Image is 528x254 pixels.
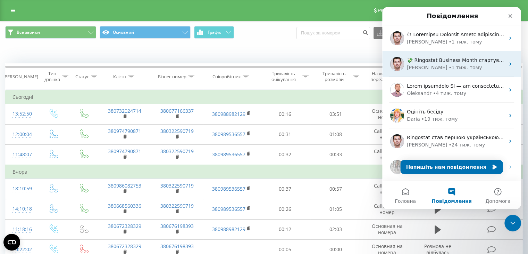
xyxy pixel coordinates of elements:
img: Profile image for Olena [8,153,22,167]
img: Profile image for Daria [8,102,22,116]
a: 380668560336 [108,203,141,209]
button: Напишіть нам повідомлення [18,153,121,167]
button: Повідомлення [46,174,92,202]
a: 380989536557 [212,151,245,158]
span: Все звонки [17,30,40,35]
td: 01:08 [310,124,361,144]
div: 13:52:50 [12,107,31,121]
a: 380989536557 [212,206,245,212]
div: Daria [25,109,38,116]
a: 380322590719 [160,203,194,209]
div: Співробітник [212,74,241,80]
td: 01:05 [310,199,361,219]
button: Основний [100,26,191,39]
td: Основная на номера [361,219,413,239]
button: Open CMP widget [3,234,20,251]
a: 380672328329 [108,223,141,229]
button: Допомога [93,174,139,202]
button: Експорт [374,27,411,39]
span: Реферальна програма [378,8,429,13]
div: [PERSON_NAME] [25,57,65,64]
div: Тривалість очікування [266,71,301,82]
a: 380322590719 [160,182,194,189]
a: 380986082753 [108,182,141,189]
div: • 1 тиж. тому [66,57,100,64]
td: Callback на номер [361,199,413,219]
td: Вчора [6,165,523,179]
div: • 19 тиж. тому [39,109,76,116]
iframe: Intercom live chat [382,7,521,209]
iframe: Intercom live chat [504,215,521,231]
div: • 24 тиж. тому [66,134,103,142]
img: Profile image for Eugene [8,127,22,141]
td: 00:32 [260,144,310,165]
a: 380676198393 [160,243,194,249]
div: Тривалість розмови [317,71,351,82]
a: 380989536557 [212,185,245,192]
button: Графік [194,26,234,39]
td: 00:31 [260,124,310,144]
a: 380988982129 [212,226,245,232]
td: 00:12 [260,219,310,239]
td: 02:03 [310,219,361,239]
div: 11:18:16 [12,223,31,236]
span: Оцініть бесіду [25,102,61,108]
a: 380989536557 [212,131,245,137]
div: 14:10:18 [12,202,31,216]
div: • 4 тиж. тому [51,83,84,90]
span: Повідомлення [49,192,89,197]
a: 380677166337 [160,108,194,114]
button: Все звонки [5,26,96,39]
div: [PERSON_NAME] [25,134,65,142]
a: 380988982129 [212,111,245,117]
a: 380672328329 [108,243,141,249]
div: Статус [75,74,89,80]
td: 00:37 [260,179,310,199]
div: Клієнт [113,74,126,80]
span: Допомога [103,192,128,197]
img: Profile image for Oleksandr [8,76,22,90]
td: 00:26 [260,199,310,219]
span: Графік [208,30,221,35]
td: 03:51 [310,104,361,124]
a: 380676198393 [160,223,194,229]
td: 00:33 [310,144,361,165]
a: 380322590719 [160,128,194,134]
div: Oleksandr [25,83,49,90]
span: Головна [12,192,34,197]
a: 380974790871 [108,128,141,134]
td: Callback на номер [361,144,413,165]
div: Бізнес номер [158,74,186,80]
td: 00:57 [310,179,361,199]
div: 18:10:59 [12,182,31,196]
a: 380322590719 [160,148,194,154]
a: 380732024714 [108,108,141,114]
div: 11:48:07 [12,148,31,161]
div: Тип дзвінка [44,71,60,82]
a: 380974790871 [108,148,141,154]
td: Callback на номер [361,124,413,144]
td: Сьогодні [6,90,523,104]
td: 00:16 [260,104,310,124]
div: Назва схеми переадресації [367,71,404,82]
div: 12:00:04 [12,128,31,141]
td: Основная на номера [361,104,413,124]
td: Callback на номер [361,179,413,199]
div: [PERSON_NAME] [3,74,38,80]
input: Пошук за номером [296,27,370,39]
